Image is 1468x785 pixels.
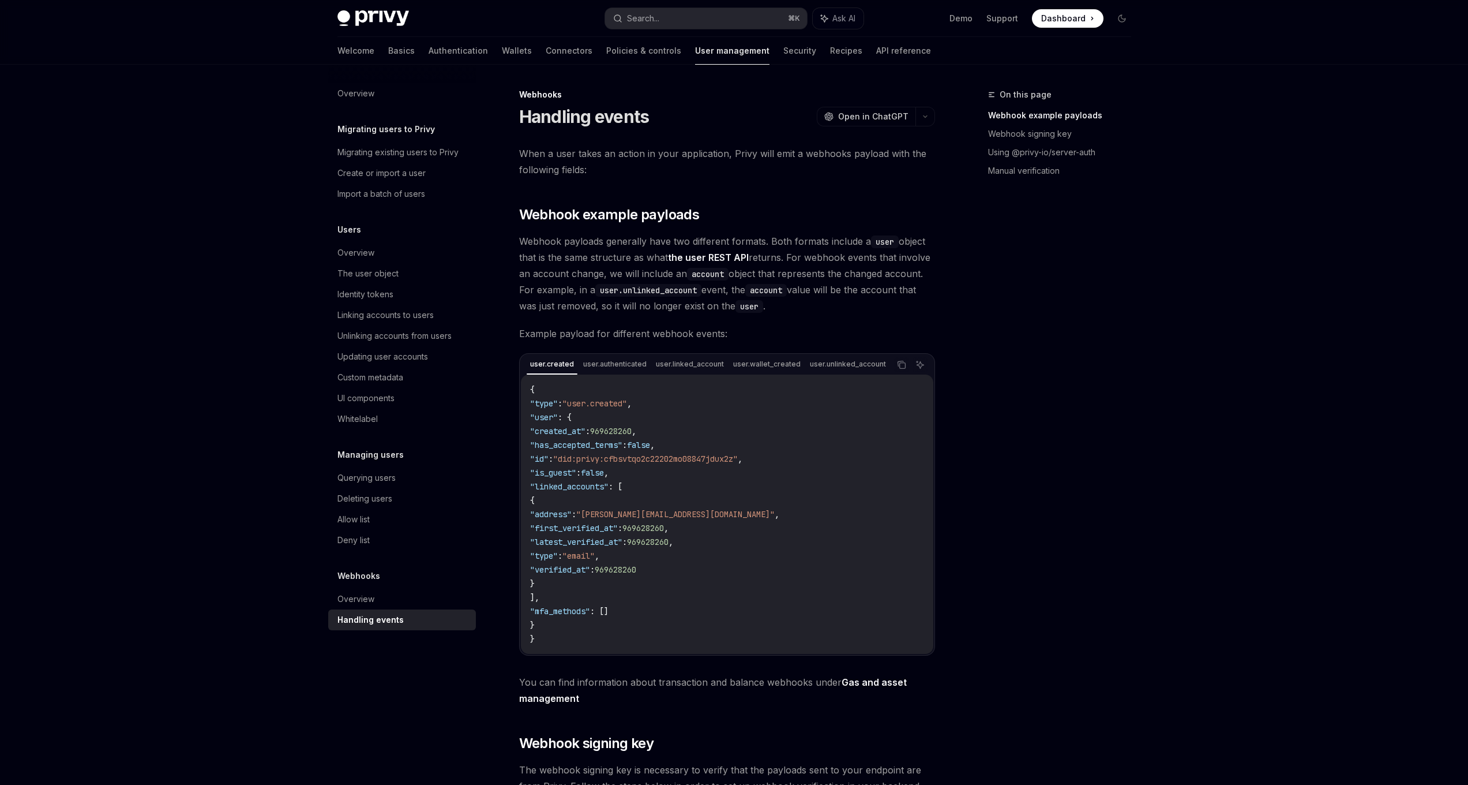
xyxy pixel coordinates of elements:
[913,357,928,372] button: Ask AI
[590,606,609,616] span: : []
[519,233,935,314] span: Webhook payloads generally have two different formats. Both formats include a object that is the ...
[622,523,664,533] span: 969628260
[988,125,1140,143] a: Webhook signing key
[519,326,935,342] span: Example payload for different webhook events:
[429,37,488,65] a: Authentication
[627,12,659,25] div: Search...
[328,184,476,204] a: Import a batch of users
[664,523,669,533] span: ,
[328,488,476,509] a: Deleting users
[328,509,476,530] a: Allow list
[687,268,729,281] code: account
[650,440,655,450] span: ,
[337,471,396,485] div: Querying users
[546,37,592,65] a: Connectors
[337,267,399,281] div: The user object
[530,481,609,492] span: "linked_accounts"
[738,454,742,464] span: ,
[519,145,935,178] span: When a user takes an action in your application, Privy will emit a webhooks payload with the foll...
[328,263,476,284] a: The user object
[590,426,632,436] span: 969628260
[832,13,855,24] span: Ask AI
[337,87,374,100] div: Overview
[328,367,476,388] a: Custom metadata
[328,284,476,305] a: Identity tokens
[627,398,632,409] span: ,
[838,111,908,122] span: Open in ChatGPT
[530,426,585,436] span: "created_at"
[813,8,863,29] button: Ask AI
[530,440,622,450] span: "has_accepted_terms"
[337,592,374,606] div: Overview
[328,409,476,429] a: Whitelabel
[572,509,576,519] span: :
[328,163,476,184] a: Create or import a user
[581,468,604,478] span: false
[337,569,380,583] h5: Webhooks
[627,537,669,547] span: 969628260
[530,454,549,464] span: "id"
[988,143,1140,162] a: Using @privy-io/server-auth
[337,287,393,301] div: Identity tokens
[871,235,899,248] code: user
[530,592,539,603] span: ],
[530,620,535,630] span: }
[519,734,654,753] span: Webhook signing key
[622,537,627,547] span: :
[527,357,577,371] div: user.created
[388,37,415,65] a: Basics
[337,350,428,364] div: Updating user accounts
[988,162,1140,180] a: Manual verification
[337,613,404,627] div: Handling events
[328,142,476,163] a: Migrating existing users to Privy
[590,565,595,575] span: :
[562,551,595,561] span: "email"
[337,246,374,260] div: Overview
[632,426,636,436] span: ,
[337,448,404,462] h5: Managing users
[1113,9,1131,28] button: Toggle dark mode
[894,357,909,372] button: Copy the contents from the code block
[519,205,700,224] span: Webhook example payloads
[783,37,816,65] a: Security
[530,412,558,423] span: "user"
[337,513,370,526] div: Allow list
[519,674,935,706] span: You can find information about transaction and balance webhooks under
[530,578,535,589] span: }
[1000,88,1052,102] span: On this page
[530,606,590,616] span: "mfa_methods"
[337,10,409,27] img: dark logo
[337,37,374,65] a: Welcome
[830,37,862,65] a: Recipes
[328,468,476,488] a: Querying users
[337,187,425,201] div: Import a batch of users
[519,106,649,127] h1: Handling events
[530,537,622,547] span: "latest_verified_at"
[730,357,804,371] div: user.wallet_created
[788,14,800,23] span: ⌘ K
[328,242,476,263] a: Overview
[328,83,476,104] a: Overview
[562,398,627,409] span: "user.created"
[328,326,476,346] a: Unlinking accounts from users
[669,537,673,547] span: ,
[328,305,476,326] a: Linking accounts to users
[328,530,476,551] a: Deny list
[988,106,1140,125] a: Webhook example payloads
[553,454,738,464] span: "did:privy:cfbsvtqo2c22202mo08847jdux2z"
[606,37,681,65] a: Policies & controls
[745,284,787,297] code: account
[986,13,1018,24] a: Support
[775,509,779,519] span: ,
[695,37,769,65] a: User management
[595,565,636,575] span: 969628260
[530,468,576,478] span: "is_guest"
[1032,9,1103,28] a: Dashboard
[558,551,562,561] span: :
[580,357,650,371] div: user.authenticated
[604,468,609,478] span: ,
[576,509,775,519] span: "[PERSON_NAME][EMAIL_ADDRESS][DOMAIN_NAME]"
[806,357,889,371] div: user.unlinked_account
[652,357,727,371] div: user.linked_account
[530,509,572,519] span: "address"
